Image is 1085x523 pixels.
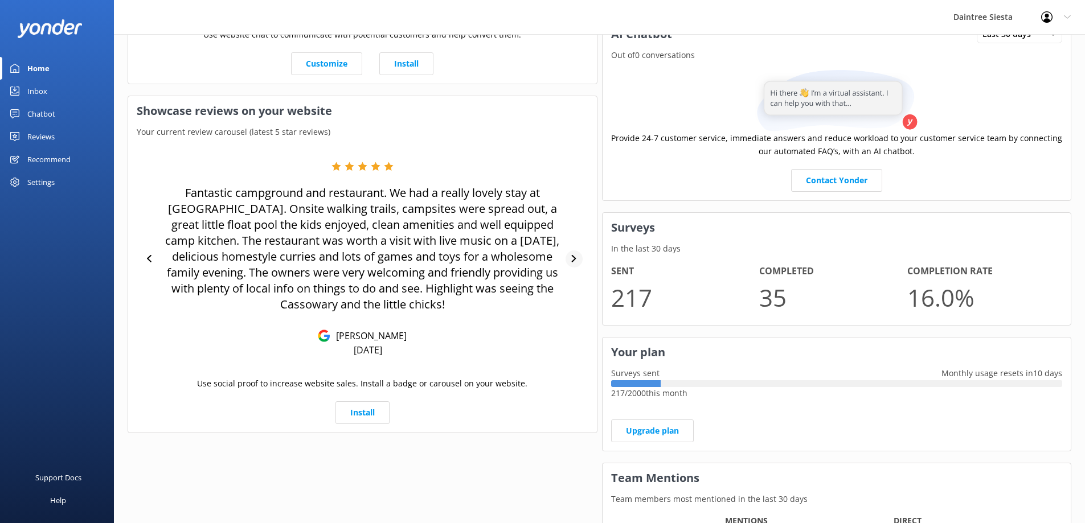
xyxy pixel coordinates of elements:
[27,125,55,148] div: Reviews
[759,278,907,316] p: 35
[611,264,759,279] h4: Sent
[318,330,330,342] img: Google Reviews
[27,171,55,193] div: Settings
[603,213,1071,242] h3: Surveys
[933,367,1071,380] p: Monthly usage resets in 10 days
[27,148,71,171] div: Recommend
[203,28,521,41] p: Use website chat to communicate with potential customers and help convert them.
[791,169,882,192] a: Contact Yonder
[35,466,81,489] div: Support Docs
[27,57,50,80] div: Home
[128,96,597,126] h3: Showcase reviews on your website
[611,278,759,316] p: 217
[291,52,362,75] a: Customize
[611,387,1063,400] p: 217 / 2000 this month
[379,52,433,75] a: Install
[50,489,66,512] div: Help
[603,493,1071,505] p: Team members most mentioned in the last 30 days
[27,80,47,102] div: Inbox
[603,463,1071,493] h3: Team Mentions
[17,19,83,38] img: yonder-white-logo.png
[335,401,390,424] a: Install
[159,185,566,312] p: Fantastic campground and restaurant. We had a really lovely stay at [GEOGRAPHIC_DATA]. Onsite wal...
[754,70,919,132] img: assistant...
[603,49,1071,61] p: Out of 0 conversations
[611,419,694,442] a: Upgrade plan
[603,242,1071,255] p: In the last 30 days
[603,367,668,380] p: Surveys sent
[330,330,407,342] p: [PERSON_NAME]
[197,377,527,390] p: Use social proof to increase website sales. Install a badge or carousel on your website.
[27,102,55,125] div: Chatbot
[611,132,1063,158] p: Provide 24-7 customer service, immediate answers and reduce workload to your customer service tea...
[354,344,382,356] p: [DATE]
[759,264,907,279] h4: Completed
[907,264,1055,279] h4: Completion Rate
[128,126,597,138] p: Your current review carousel (latest 5 star reviews)
[603,337,1071,367] h3: Your plan
[907,278,1055,316] p: 16.0 %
